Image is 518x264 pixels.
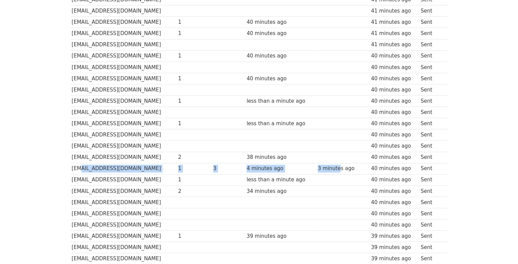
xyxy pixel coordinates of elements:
div: less than a minute ago [247,97,314,105]
td: [EMAIL_ADDRESS][DOMAIN_NAME] [70,208,177,219]
td: Sent [419,118,444,129]
div: 40 minutes ago [371,221,417,229]
div: 40 minutes ago [371,210,417,218]
div: 40 minutes ago [371,187,417,195]
div: 40 minutes ago [371,97,417,105]
div: 40 minutes ago [371,199,417,207]
td: [EMAIL_ADDRESS][DOMAIN_NAME] [70,174,177,185]
td: Sent [419,107,444,118]
div: 1 [178,232,210,240]
div: 1 [178,176,210,184]
td: [EMAIL_ADDRESS][DOMAIN_NAME] [70,39,177,50]
td: [EMAIL_ADDRESS][DOMAIN_NAME] [70,152,177,163]
td: Sent [419,96,444,107]
td: [EMAIL_ADDRESS][DOMAIN_NAME] [70,17,177,28]
td: [EMAIL_ADDRESS][DOMAIN_NAME] [70,242,177,253]
td: Sent [419,17,444,28]
div: Widget de chat [484,231,518,264]
td: [EMAIL_ADDRESS][DOMAIN_NAME] [70,231,177,242]
td: Sent [419,242,444,253]
td: Sent [419,185,444,197]
div: 2 [178,153,210,161]
td: [EMAIL_ADDRESS][DOMAIN_NAME] [70,118,177,129]
td: [EMAIL_ADDRESS][DOMAIN_NAME] [70,84,177,95]
div: 41 minutes ago [371,30,417,37]
td: Sent [419,28,444,39]
div: 2 [178,187,210,195]
div: 1 [178,30,210,37]
div: 40 minutes ago [371,176,417,184]
div: less than a minute ago [247,176,314,184]
div: 39 minutes ago [371,232,417,240]
div: 1 [178,97,210,105]
td: Sent [419,219,444,231]
td: Sent [419,163,444,174]
td: [EMAIL_ADDRESS][DOMAIN_NAME] [70,5,177,17]
div: 40 minutes ago [247,52,314,60]
td: Sent [419,197,444,208]
div: 40 minutes ago [371,153,417,161]
div: 38 minutes ago [247,153,314,161]
div: 39 minutes ago [371,255,417,263]
td: [EMAIL_ADDRESS][DOMAIN_NAME] [70,62,177,73]
div: 40 minutes ago [371,131,417,139]
td: [EMAIL_ADDRESS][DOMAIN_NAME] [70,28,177,39]
div: 1 [178,18,210,26]
div: 3 minutes ago [318,165,368,172]
div: 40 minutes ago [371,120,417,128]
td: Sent [419,174,444,185]
div: 40 minutes ago [371,109,417,116]
div: 40 minutes ago [247,18,314,26]
td: Sent [419,39,444,50]
div: 41 minutes ago [371,41,417,49]
td: Sent [419,62,444,73]
td: [EMAIL_ADDRESS][DOMAIN_NAME] [70,129,177,141]
div: 40 minutes ago [371,52,417,60]
td: [EMAIL_ADDRESS][DOMAIN_NAME] [70,50,177,62]
div: 1 [178,165,210,172]
td: [EMAIL_ADDRESS][DOMAIN_NAME] [70,197,177,208]
td: Sent [419,208,444,219]
td: Sent [419,50,444,62]
td: Sent [419,5,444,17]
div: 1 [178,75,210,83]
td: Sent [419,84,444,95]
div: 40 minutes ago [247,30,314,37]
div: 41 minutes ago [371,7,417,15]
td: [EMAIL_ADDRESS][DOMAIN_NAME] [70,73,177,84]
td: Sent [419,73,444,84]
div: less than a minute ago [247,120,314,128]
td: [EMAIL_ADDRESS][DOMAIN_NAME] [70,141,177,152]
div: 40 minutes ago [371,75,417,83]
div: 39 minutes ago [371,244,417,251]
td: [EMAIL_ADDRESS][DOMAIN_NAME] [70,96,177,107]
div: 40 minutes ago [371,64,417,71]
td: Sent [419,152,444,163]
iframe: Chat Widget [484,231,518,264]
td: [EMAIL_ADDRESS][DOMAIN_NAME] [70,163,177,174]
td: [EMAIL_ADDRESS][DOMAIN_NAME] [70,107,177,118]
div: 41 minutes ago [371,18,417,26]
div: 40 minutes ago [247,75,314,83]
div: 39 minutes ago [247,232,314,240]
td: Sent [419,231,444,242]
td: [EMAIL_ADDRESS][DOMAIN_NAME] [70,185,177,197]
div: 40 minutes ago [371,142,417,150]
td: Sent [419,141,444,152]
div: 40 minutes ago [371,165,417,172]
td: [EMAIL_ADDRESS][DOMAIN_NAME] [70,219,177,231]
div: 1 [178,52,210,60]
div: 40 minutes ago [371,86,417,94]
div: 4 minutes ago [247,165,314,172]
div: 34 minutes ago [247,187,314,195]
div: 1 [178,120,210,128]
td: Sent [419,129,444,141]
div: 3 [213,165,244,172]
